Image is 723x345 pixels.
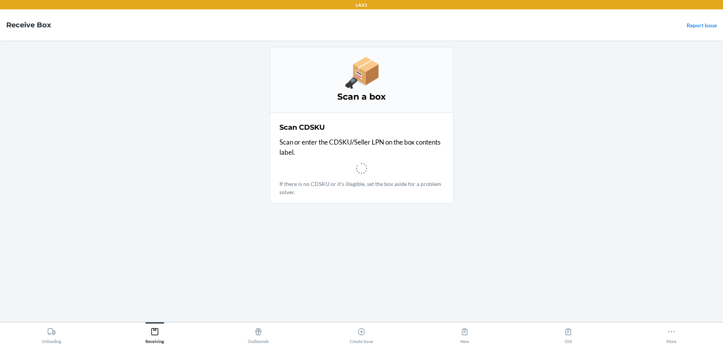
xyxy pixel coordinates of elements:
a: Report Issue [687,22,717,29]
h4: Receive Box [6,20,51,30]
h2: Scan CDSKU [279,122,325,132]
button: Outbounds [207,322,310,344]
button: Receiving [103,322,206,344]
button: New [413,322,516,344]
div: More [666,324,676,344]
button: Old [516,322,619,344]
h3: Scan a box [279,91,444,103]
div: Create Issue [350,324,373,344]
div: Old [564,324,573,344]
div: Receiving [145,324,164,344]
div: Outbounds [248,324,269,344]
div: Unloading [42,324,61,344]
p: LAX1 [356,2,367,9]
button: More [620,322,723,344]
button: Create Issue [310,322,413,344]
div: New [460,324,469,344]
p: Scan or enter the CDSKU/Seller LPN on the box contents label. [279,137,444,157]
p: If there is no CDSKU or it's illegible, set the box aside for a problem solver. [279,180,444,196]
